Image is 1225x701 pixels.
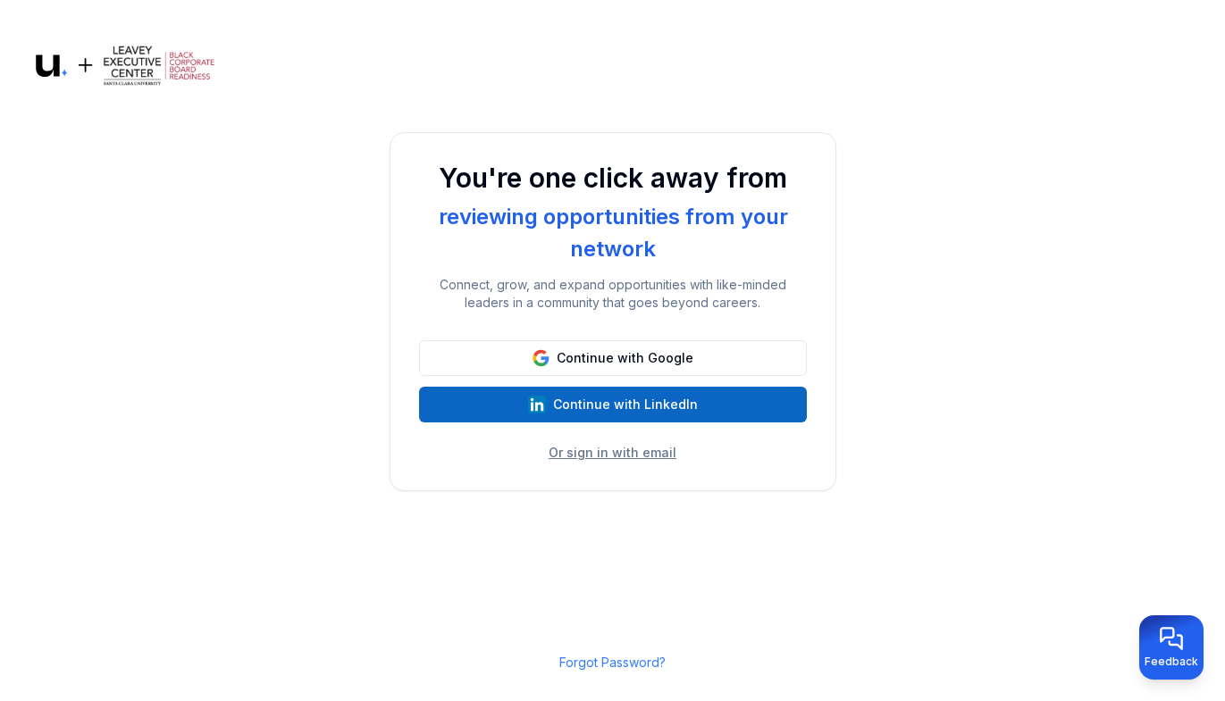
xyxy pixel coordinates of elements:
[419,162,807,194] h1: You're one click away from
[1139,615,1204,680] button: Provide feedback
[419,387,807,422] button: Continue with LinkedIn
[1145,655,1198,669] span: Feedback
[419,276,807,312] p: Connect, grow, and expand opportunities with like-minded leaders in a community that goes beyond ...
[419,340,807,376] button: Continue with Google
[549,444,676,462] button: Or sign in with email
[559,655,666,670] a: Forgot Password?
[419,201,807,265] div: reviewing opportunities from your network
[36,43,214,88] img: Logo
